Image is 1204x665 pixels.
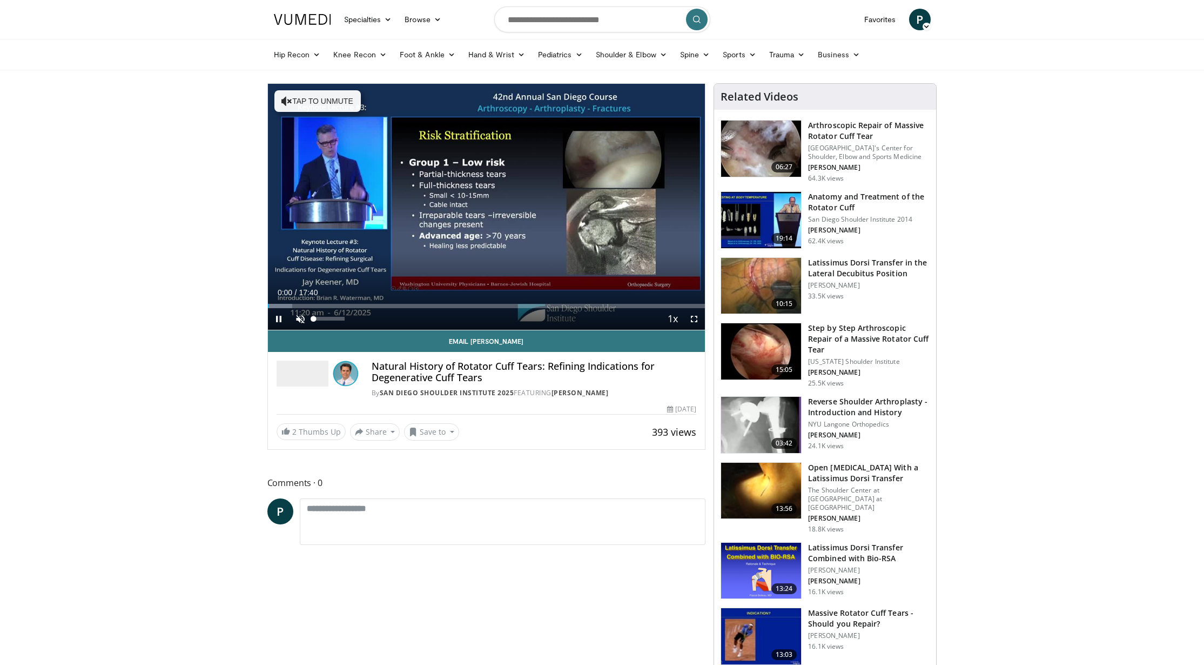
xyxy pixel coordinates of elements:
[721,397,801,453] img: zucker_4.png.150x105_q85_crop-smart_upscale.jpg
[267,476,706,490] span: Comments 0
[808,486,930,512] p: The Shoulder Center at [GEOGRAPHIC_DATA] at [GEOGRAPHIC_DATA]
[268,84,705,330] video-js: Video Player
[327,44,393,65] a: Knee Recon
[811,44,866,65] a: Business
[274,90,361,112] button: Tap to unmute
[652,425,696,438] span: 393 views
[721,191,930,249] a: 19:14 Anatomy and Treatment of the Rotator Cuff San Diego Shoulder Institute 2014 [PERSON_NAME] 6...
[808,642,844,651] p: 16.1K views
[721,608,930,665] a: 13:03 Massive Rotator Cuff Tears - Should you Repair? [PERSON_NAME] 16.1K views
[771,298,797,309] span: 10:15
[494,6,710,32] input: Search topics, interventions
[314,317,345,321] div: Volume Level
[721,396,930,454] a: 03:42 Reverse Shoulder Arthroplasty - Introduction and History NYU Langone Orthopedics [PERSON_NA...
[674,44,716,65] a: Spine
[462,44,532,65] a: Hand & Wrist
[808,120,930,142] h3: Arthroscopic Repair of Massive Rotator Cuff Tear
[808,462,930,484] h3: Open [MEDICAL_DATA] With a Latissimus Dorsi Transfer
[721,323,930,388] a: 15:05 Step by Step Arthroscopic Repair of a Massive Rotator Cuff Tear [US_STATE] Shoulder Institu...
[909,9,931,30] a: P
[721,462,930,534] a: 13:56 Open [MEDICAL_DATA] With a Latissimus Dorsi Transfer The Shoulder Center at [GEOGRAPHIC_DAT...
[808,257,930,279] h3: Latissimus Dorsi Transfer in the Lateral Decubitus Position
[267,498,293,524] a: P
[808,215,930,224] p: San Diego Shoulder Institute 2014
[393,44,462,65] a: Foot & Ankle
[858,9,903,30] a: Favorites
[277,361,328,387] img: San Diego Shoulder Institute 2025
[808,174,844,183] p: 64.3K views
[338,9,399,30] a: Specialties
[771,364,797,375] span: 15:05
[372,361,697,384] h4: Natural History of Rotator Cuff Tears: Refining Indications for Degenerative Cuff Tears
[808,431,930,440] p: [PERSON_NAME]
[274,14,331,25] img: VuMedi Logo
[808,631,930,640] p: [PERSON_NAME]
[662,308,683,330] button: Playback Rate
[350,423,400,441] button: Share
[808,357,930,366] p: [US_STATE] Shoulder Institute
[808,396,930,418] h3: Reverse Shoulder Arthroplasty - Introduction and History
[268,330,705,352] a: Email [PERSON_NAME]
[808,442,844,450] p: 24.1K views
[771,438,797,449] span: 03:42
[721,323,801,380] img: 7cd5bdb9-3b5e-40f2-a8f4-702d57719c06.150x105_q85_crop-smart_upscale.jpg
[808,281,930,290] p: [PERSON_NAME]
[292,427,297,437] span: 2
[532,44,589,65] a: Pediatrics
[380,388,514,397] a: San Diego Shoulder Institute 2025
[551,388,609,397] a: [PERSON_NAME]
[771,583,797,594] span: 13:24
[721,258,801,314] img: 38501_0000_3.png.150x105_q85_crop-smart_upscale.jpg
[808,163,930,172] p: [PERSON_NAME]
[808,514,930,523] p: [PERSON_NAME]
[372,388,697,398] div: By FEATURING
[683,308,705,330] button: Fullscreen
[299,288,318,297] span: 17:40
[398,9,448,30] a: Browse
[721,542,930,600] a: 13:24 Latissimus Dorsi Transfer Combined with Bio-RSA [PERSON_NAME] [PERSON_NAME] 16.1K views
[771,233,797,244] span: 19:14
[808,237,844,245] p: 62.4K views
[808,588,844,596] p: 16.1K views
[808,323,930,355] h3: Step by Step Arthroscopic Repair of a Massive Rotator Cuff Tear
[721,608,801,664] img: 38533_0000_3.png.150x105_q85_crop-smart_upscale.jpg
[808,577,930,586] p: [PERSON_NAME]
[721,120,930,183] a: 06:27 Arthroscopic Repair of Massive Rotator Cuff Tear [GEOGRAPHIC_DATA]'s Center for Shoulder, E...
[404,423,459,441] button: Save to
[808,191,930,213] h3: Anatomy and Treatment of the Rotator Cuff
[771,503,797,514] span: 13:56
[721,90,798,103] h4: Related Videos
[763,44,812,65] a: Trauma
[721,257,930,315] a: 10:15 Latissimus Dorsi Transfer in the Lateral Decubitus Position [PERSON_NAME] 33.5K views
[721,543,801,599] img: 0e1bc6ad-fcf8-411c-9e25-b7d1f0109c17.png.150x105_q85_crop-smart_upscale.png
[277,423,346,440] a: 2 Thumbs Up
[808,608,930,629] h3: Massive Rotator Cuff Tears - Should you Repair?
[268,308,290,330] button: Pause
[295,288,297,297] span: /
[721,463,801,519] img: 38772_0000_3.png.150x105_q85_crop-smart_upscale.jpg
[808,525,844,534] p: 18.8K views
[808,542,930,564] h3: Latissimus Dorsi Transfer Combined with Bio-RSA
[333,361,359,387] img: Avatar
[267,44,327,65] a: Hip Recon
[771,649,797,660] span: 13:03
[667,404,696,414] div: [DATE]
[721,121,801,177] img: 281021_0002_1.png.150x105_q85_crop-smart_upscale.jpg
[721,192,801,248] img: 58008271-3059-4eea-87a5-8726eb53a503.150x105_q85_crop-smart_upscale.jpg
[589,44,674,65] a: Shoulder & Elbow
[268,304,705,308] div: Progress Bar
[808,292,844,301] p: 33.5K views
[808,379,844,388] p: 25.5K views
[808,226,930,235] p: [PERSON_NAME]
[771,162,797,172] span: 06:27
[808,144,930,161] p: [GEOGRAPHIC_DATA]'s Center for Shoulder, Elbow and Sports Medicine
[808,566,930,575] p: [PERSON_NAME]
[716,44,763,65] a: Sports
[290,308,311,330] button: Unmute
[808,368,930,377] p: [PERSON_NAME]
[808,420,930,429] p: NYU Langone Orthopedics
[278,288,292,297] span: 0:00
